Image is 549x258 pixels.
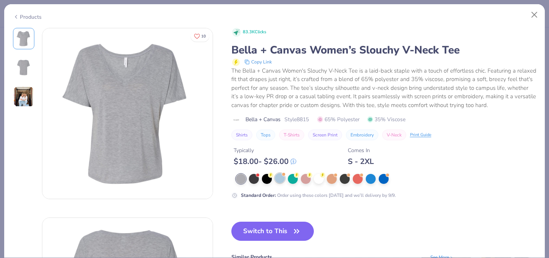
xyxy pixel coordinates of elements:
div: Products [13,13,42,21]
img: User generated content [13,86,34,107]
img: brand logo [231,117,242,123]
button: copy to clipboard [242,57,274,67]
button: Shirts [231,130,252,140]
div: The Bella + Canvas Women's Slouchy V-Neck Tee is a laid-back staple with a touch of effortless ch... [231,67,536,110]
button: V-Neck [382,130,406,140]
button: Tops [256,130,275,140]
div: Order using these colors [DATE] and we’ll delivery by 9/9. [241,192,396,199]
button: Switch to This [231,222,314,241]
img: Front [15,29,33,48]
div: Comes In [348,146,374,154]
div: Typically [234,146,296,154]
div: S - 2XL [348,157,374,166]
img: Back [15,58,33,77]
span: 10 [201,34,206,38]
span: 65% Polyester [317,115,360,123]
span: 35% Viscose [367,115,405,123]
span: Bella + Canvas [245,115,281,123]
span: 83.3K Clicks [243,29,266,36]
div: $ 18.00 - $ 26.00 [234,157,296,166]
strong: Standard Order : [241,192,276,198]
button: Screen Print [308,130,342,140]
button: Close [527,8,542,22]
button: T-Shirts [279,130,304,140]
img: Front [42,28,213,199]
button: Embroidery [346,130,378,140]
div: Print Guide [410,132,431,138]
span: Style 8815 [284,115,309,123]
div: Bella + Canvas Women’s Slouchy V-Neck Tee [231,43,536,57]
button: Like [191,31,209,42]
